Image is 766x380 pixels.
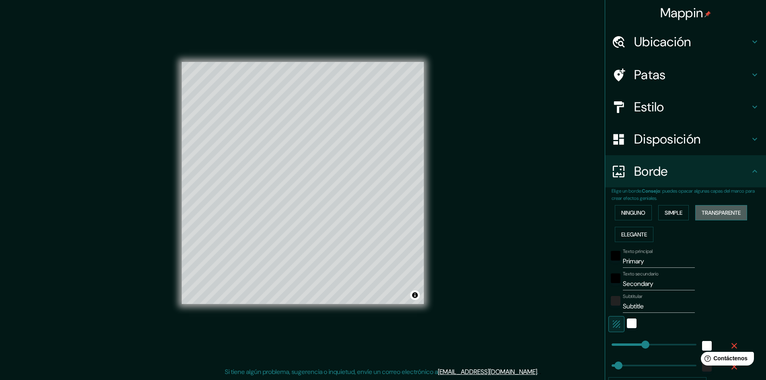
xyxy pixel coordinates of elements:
[702,209,741,216] font: Transparente
[605,91,766,123] div: Estilo
[623,293,643,300] font: Subtitular
[615,205,652,220] button: Ninguno
[634,33,691,50] font: Ubicación
[612,188,642,194] font: Elige un borde.
[605,155,766,187] div: Borde
[621,209,645,216] font: Ninguno
[611,273,620,283] button: negro
[225,368,438,376] font: Si tiene algún problema, sugerencia o inquietud, envíe un correo electrónico a
[605,26,766,58] div: Ubicación
[538,367,540,376] font: .
[694,349,757,371] iframe: Lanzador de widgets de ayuda
[702,341,712,351] button: blanco
[623,271,659,277] font: Texto secundario
[634,99,664,115] font: Estilo
[410,290,420,300] button: Activar o desactivar atribución
[438,368,537,376] a: [EMAIL_ADDRESS][DOMAIN_NAME]
[634,163,668,180] font: Borde
[642,188,660,194] font: Consejo
[611,251,620,261] button: negro
[665,209,682,216] font: Simple
[605,59,766,91] div: Patas
[615,227,653,242] button: Elegante
[621,231,647,238] font: Elegante
[611,296,620,306] button: color-222222
[634,131,700,148] font: Disposición
[612,188,755,201] font: : puedes opacar algunas capas del marco para crear efectos geniales.
[627,318,637,328] button: blanco
[704,11,711,17] img: pin-icon.png
[623,248,653,255] font: Texto principal
[658,205,689,220] button: Simple
[660,4,703,21] font: Mappin
[605,123,766,155] div: Disposición
[634,66,666,83] font: Patas
[695,205,747,220] button: Transparente
[537,368,538,376] font: .
[540,367,541,376] font: .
